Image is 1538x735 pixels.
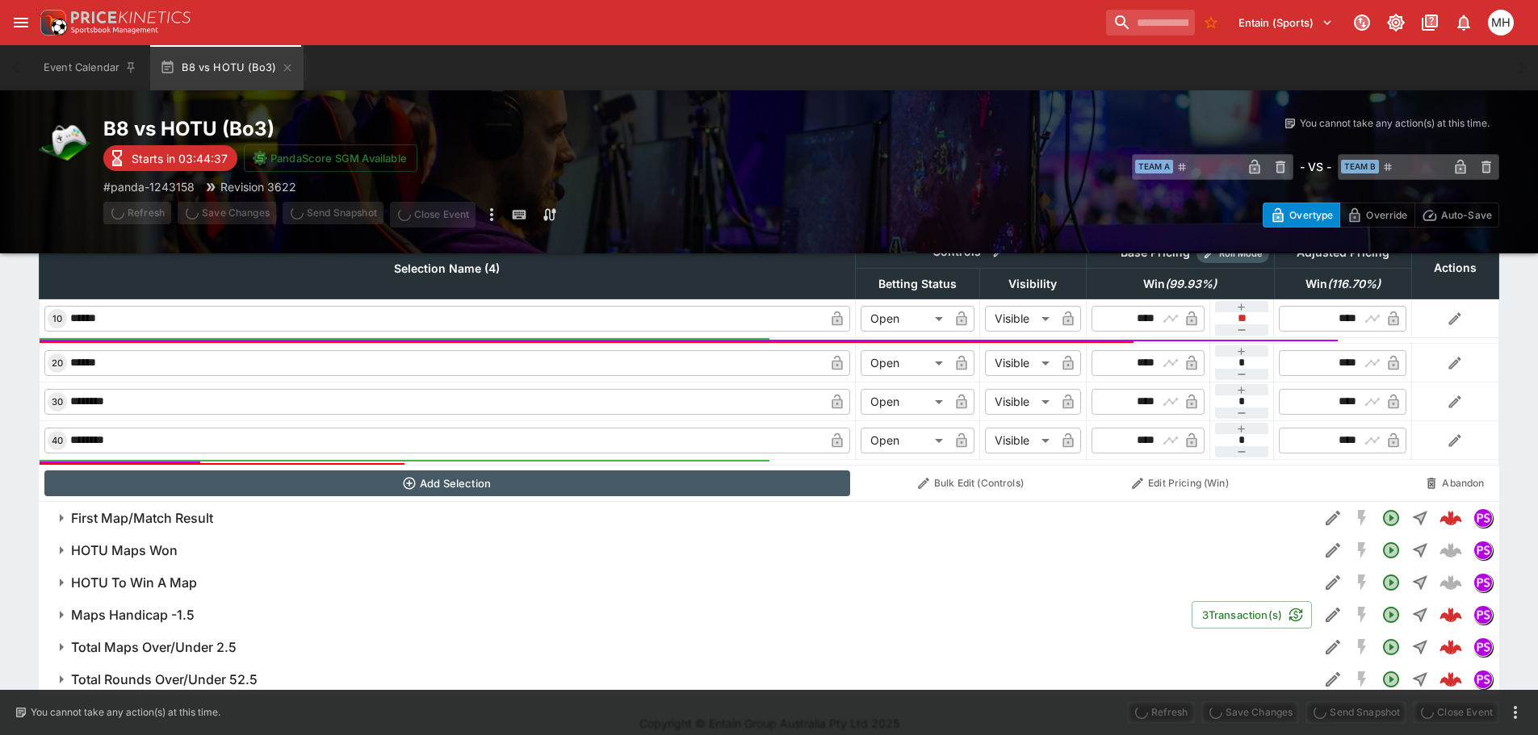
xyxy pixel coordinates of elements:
button: Documentation [1415,8,1444,37]
button: Connected to PK [1347,8,1377,37]
div: Michael Hutchinson [1488,10,1514,35]
button: Overtype [1263,203,1340,228]
h6: - VS - [1300,158,1331,175]
span: Win(99.93%) [1125,274,1234,294]
button: Add Selection [44,470,851,496]
span: Visibility [991,274,1075,294]
button: Straight [1406,536,1435,565]
a: 9d506ede-e628-48e0-83e1-0391cd248db0 [1435,631,1467,663]
h2: Copy To Clipboard [103,116,802,141]
h6: Total Rounds Over/Under 52.5 [71,671,258,688]
div: Open [861,389,949,415]
button: Edit Detail [1318,568,1347,597]
button: Edit Detail [1318,665,1347,694]
button: Toggle light/dark mode [1381,8,1410,37]
span: 20 [48,357,66,369]
button: Open [1377,600,1406,629]
p: Revision 3622 [220,178,296,195]
button: Maps Handicap -1.5 [39,599,1192,631]
img: logo-cerberus--red.svg [1440,636,1462,658]
button: SGM Disabled [1347,665,1377,694]
button: 3Transaction(s) [1192,601,1312,629]
div: pandascore [1473,637,1493,657]
button: open drawer [6,8,36,37]
div: Open [861,306,949,332]
div: Start From [1263,203,1499,228]
div: pandascore [1473,670,1493,689]
img: pandascore [1474,574,1492,591]
p: Auto-Save [1441,207,1492,223]
p: Starts in 03:44:37 [132,150,228,167]
button: Total Maps Over/Under 2.5 [39,631,1318,663]
button: more [482,202,501,228]
p: Overtype [1289,207,1333,223]
img: pandascore [1474,541,1492,559]
button: Straight [1406,568,1435,597]
button: Edit Detail [1318,536,1347,565]
button: Total Rounds Over/Under 52.5 [39,663,1318,695]
div: Open [861,350,949,376]
img: PriceKinetics [71,11,191,23]
button: HOTU Maps Won [39,534,1318,566]
button: Edit Detail [1318,633,1347,662]
div: Visible [985,350,1055,376]
img: PriceKinetics Logo [36,6,68,39]
button: Edit Detail [1318,503,1347,532]
div: Visible [985,389,1055,415]
span: Win(116.70%) [1288,274,1398,294]
button: Open [1377,633,1406,662]
button: Open [1377,536,1406,565]
div: Visible [985,428,1055,453]
button: Edit Pricing (Win) [1091,470,1269,496]
button: B8 vs HOTU (Bo3) [150,45,304,90]
h6: Total Maps Over/Under 2.5 [71,639,237,656]
a: 42077f76-045d-476e-ba4a-964f09be3c15 [1435,502,1467,534]
svg: Open [1381,637,1401,657]
button: HOTU To Win A Map [39,566,1318,599]
button: more [1506,703,1525,722]
span: Betting Status [861,274,974,294]
a: 682b4eb4-4bad-43e7-8d65-75d63c3c9bf6 [1435,599,1467,631]
span: 10 [49,313,65,324]
input: search [1106,10,1195,35]
img: logo-cerberus--red.svg [1440,603,1462,626]
div: Open [861,428,949,453]
div: pandascore [1473,541,1493,560]
span: Team B [1341,160,1379,173]
img: pandascore [1474,606,1492,624]
button: Straight [1406,665,1435,694]
img: pandascore [1474,670,1492,688]
div: 682b4eb4-4bad-43e7-8d65-75d63c3c9bf6 [1440,603,1462,626]
div: pandascore [1473,605,1493,624]
p: Copy To Clipboard [103,178,195,195]
em: ( 99.93 %) [1165,274,1217,294]
button: No Bookmarks [1198,10,1224,35]
button: SGM Disabled [1347,568,1377,597]
button: Auto-Save [1414,203,1499,228]
button: SGM Disabled [1347,600,1377,629]
img: pandascore [1474,638,1492,656]
button: Open [1377,503,1406,532]
h6: First Map/Match Result [71,510,213,527]
h6: Maps Handicap -1.5 [71,607,195,624]
img: esports.png [39,116,90,168]
button: SGM Disabled [1347,633,1377,662]
div: 8c0c026f-bdd7-43b3-8989-13cd934c2010 [1440,668,1462,691]
svg: Open [1381,508,1401,528]
button: SGM Disabled [1347,503,1377,532]
button: PandaScore SGM Available [244,144,417,172]
h6: HOTU Maps Won [71,542,178,559]
img: Sportsbook Management [71,27,158,34]
div: pandascore [1473,573,1493,592]
a: 8c0c026f-bdd7-43b3-8989-13cd934c2010 [1435,663,1467,695]
div: 42077f76-045d-476e-ba4a-964f09be3c15 [1440,507,1462,529]
em: ( 116.70 %) [1327,274,1381,294]
button: First Map/Match Result [39,502,1318,534]
button: SGM Disabled [1347,536,1377,565]
img: pandascore [1474,509,1492,527]
span: 40 [48,435,66,446]
button: Bulk Edit (Controls) [860,470,1081,496]
div: pandascore [1473,508,1493,528]
p: Override [1366,207,1407,223]
svg: Open [1381,670,1401,689]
